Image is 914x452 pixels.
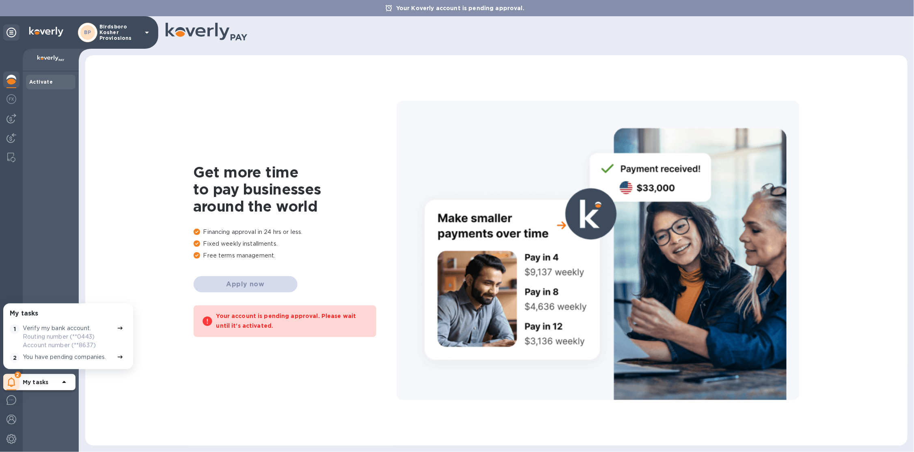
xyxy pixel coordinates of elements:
p: Routing number (**0443) Account number (**8637) [23,333,114,350]
h1: Get more time to pay businesses around the world [194,164,397,215]
span: 2 [15,372,21,378]
b: BP [84,29,91,35]
p: Birdsboro Kosher Proviosions [99,24,140,41]
h3: My tasks [10,310,38,318]
p: You have pending companies. [23,353,106,361]
p: Free terms management. [194,251,397,260]
b: My tasks [23,379,48,385]
p: Financing approval in 24 hrs or less. [194,228,397,236]
img: Logo [29,27,63,37]
p: Your Koverly account is pending approval. [392,4,528,12]
img: Foreign exchange [6,94,16,104]
p: Fixed weekly installments. [194,240,397,248]
span: 2 [10,353,19,363]
b: Your account is pending approval. Please wait until it’s activated. [216,313,356,329]
span: 1 [10,324,19,334]
b: Activate [29,79,53,85]
p: Verify my bank account. [23,324,91,333]
div: Unpin categories [3,24,19,41]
